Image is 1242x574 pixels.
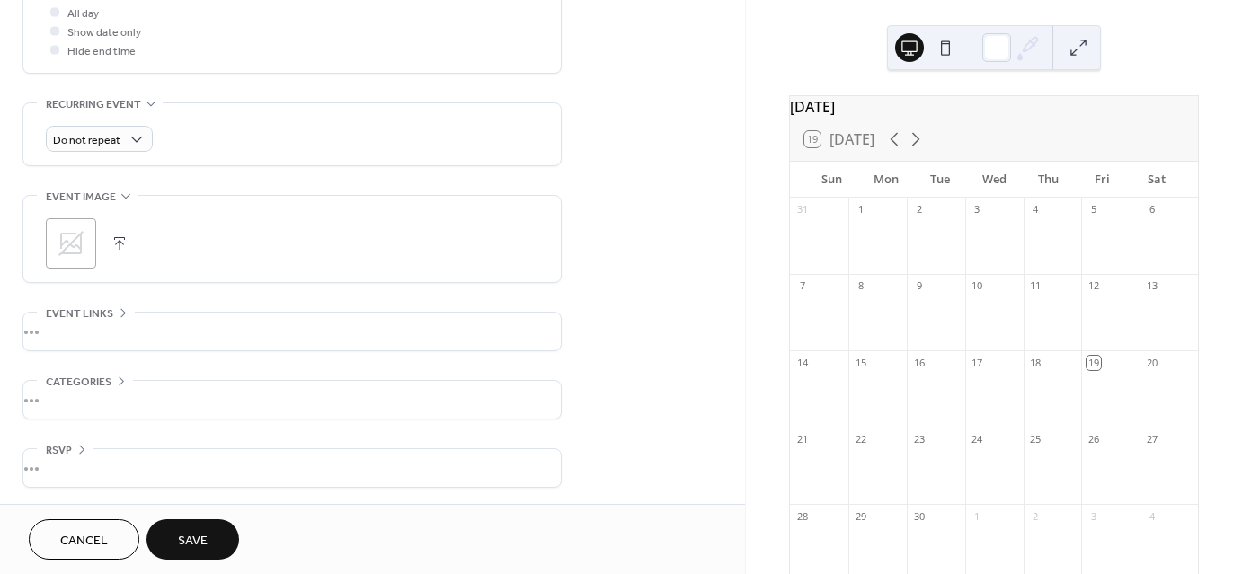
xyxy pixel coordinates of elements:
[912,203,926,216] div: 2
[1029,356,1042,369] div: 18
[795,356,809,369] div: 14
[1029,433,1042,446] div: 25
[23,449,561,487] div: •••
[912,279,926,293] div: 9
[1145,356,1158,369] div: 20
[1029,509,1042,523] div: 2
[46,373,111,392] span: Categories
[913,162,967,198] div: Tue
[23,313,561,350] div: •••
[795,433,809,446] div: 21
[1145,203,1158,216] div: 6
[971,203,984,216] div: 3
[60,532,108,551] span: Cancel
[1145,433,1158,446] div: 27
[1021,162,1075,198] div: Thu
[967,162,1021,198] div: Wed
[858,162,912,198] div: Mon
[1087,356,1100,369] div: 19
[1087,279,1100,293] div: 12
[23,381,561,419] div: •••
[1087,203,1100,216] div: 5
[29,519,139,560] button: Cancel
[804,162,858,198] div: Sun
[46,218,96,269] div: ;
[67,42,136,61] span: Hide end time
[146,519,239,560] button: Save
[46,305,113,323] span: Event links
[67,23,141,42] span: Show date only
[1087,509,1100,523] div: 3
[912,356,926,369] div: 16
[854,509,867,523] div: 29
[46,95,141,114] span: Recurring event
[971,279,984,293] div: 10
[178,532,208,551] span: Save
[795,203,809,216] div: 31
[790,96,1198,118] div: [DATE]
[67,4,99,23] span: All day
[1145,509,1158,523] div: 4
[795,279,809,293] div: 7
[1075,162,1129,198] div: Fri
[854,356,867,369] div: 15
[912,509,926,523] div: 30
[971,509,984,523] div: 1
[46,188,116,207] span: Event image
[971,356,984,369] div: 17
[854,433,867,446] div: 22
[854,279,867,293] div: 8
[1145,279,1158,293] div: 13
[1029,203,1042,216] div: 4
[795,509,809,523] div: 28
[971,433,984,446] div: 24
[1029,279,1042,293] div: 11
[854,203,867,216] div: 1
[1087,433,1100,446] div: 26
[46,441,72,460] span: RSVP
[912,433,926,446] div: 23
[1130,162,1184,198] div: Sat
[53,130,120,151] span: Do not repeat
